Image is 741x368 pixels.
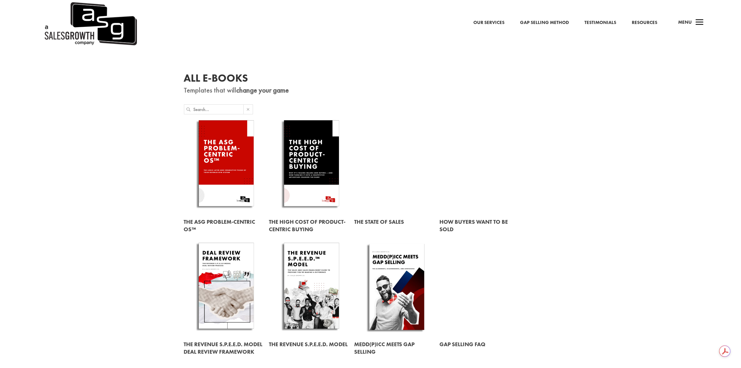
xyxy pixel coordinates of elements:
h1: All E-Books [184,73,557,87]
a: Our Services [473,19,504,27]
span: Menu [678,19,692,25]
p: Templates that will [184,87,557,94]
a: Resources [632,19,657,27]
a: Gap Selling Method [520,19,569,27]
strong: change your game [237,85,289,95]
span: a [693,17,706,29]
input: Search... [194,105,243,114]
a: Testimonials [584,19,616,27]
